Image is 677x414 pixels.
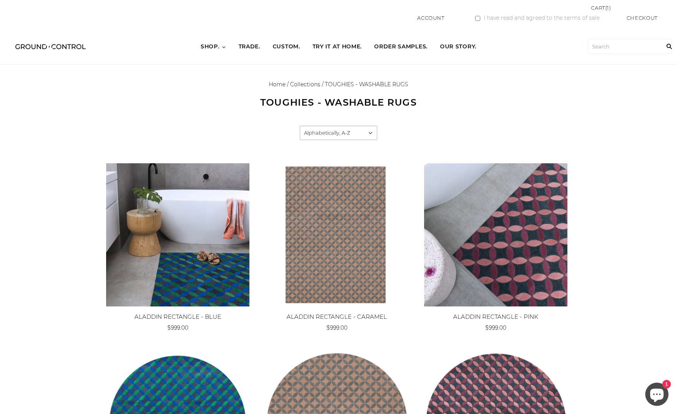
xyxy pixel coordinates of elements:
h1: TOUGHIES - WASHABLE RUGS [222,97,455,108]
a: Cart(1) [591,4,611,12]
span: ORDER SAMPLES. [374,43,428,51]
a: Home [269,81,285,88]
a: ALADDIN RECTANGLE - PINK [453,313,538,320]
input: Search [662,29,677,64]
inbox-online-store-chat: Shopify online store chat [643,383,671,408]
span: / [322,81,323,88]
span: / [287,81,289,88]
a: ALADDIN RECTANGLE - BLUE [134,313,221,320]
span: $999.00 [485,324,506,331]
a: ALADDIN RECTANGLE - CARAMEL [287,313,387,320]
a: SHOP. [194,36,232,58]
input: Search [588,39,672,54]
span: OUR STORY. [440,43,476,51]
a: Account [417,15,445,21]
a: TRY IT AT HOME. [306,36,368,58]
a: ORDER SAMPLES. [368,36,434,58]
span: CUSTOM. [273,43,300,51]
span: TRADE. [239,43,260,51]
a: CUSTOM. [266,36,306,58]
a: TRADE. [232,36,266,58]
span: TOUGHIES - WASHABLE RUGS [325,81,408,88]
a: I have read and agreed to the terms of sale [484,14,600,21]
span: 1 [607,5,609,11]
a: OUR STORY. [434,36,483,58]
a: Checkout [619,10,665,26]
span: $999.00 [326,324,347,331]
span: TRY IT AT HOME. [313,43,362,51]
span: $999.00 [167,324,188,331]
span: SHOP. [201,43,220,51]
span: Cart [591,5,605,11]
a: Collections [290,81,320,88]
